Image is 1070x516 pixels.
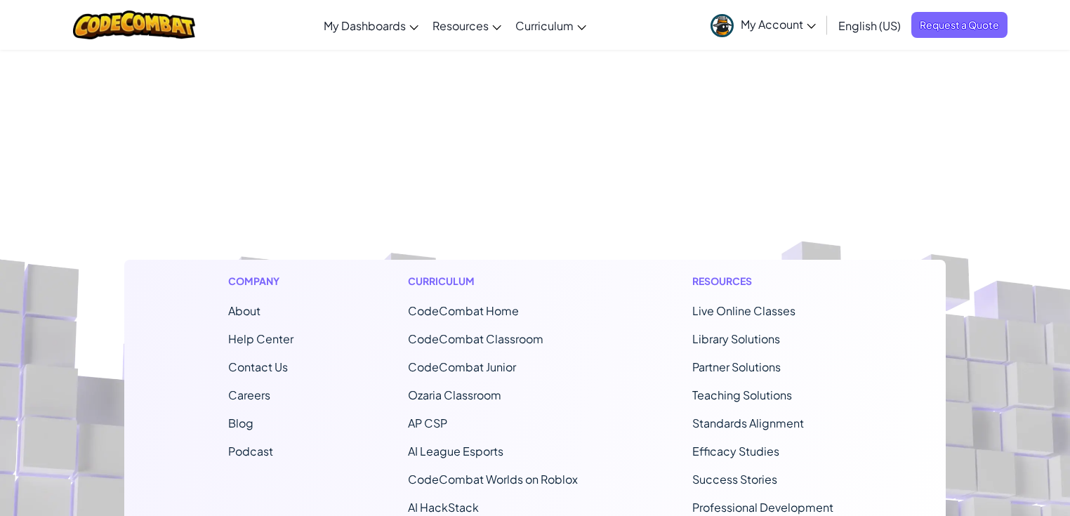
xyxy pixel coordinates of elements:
a: CodeCombat Worlds on Roblox [408,472,578,487]
a: English (US) [831,6,908,44]
span: English (US) [838,18,901,33]
a: My Account [704,3,823,47]
a: Efficacy Studies [692,444,779,458]
a: Podcast [228,444,273,458]
a: Standards Alignment [692,416,804,430]
a: Help Center [228,331,293,346]
span: My Dashboards [324,18,406,33]
a: Ozaria Classroom [408,388,501,402]
a: Resources [425,6,508,44]
h1: Curriculum [408,274,578,289]
img: avatar [711,14,734,37]
span: Curriculum [515,18,574,33]
span: CodeCombat Home [408,303,519,318]
a: Teaching Solutions [692,388,792,402]
a: CodeCombat Classroom [408,331,543,346]
a: About [228,303,260,318]
a: Live Online Classes [692,303,795,318]
a: Partner Solutions [692,359,781,374]
a: Professional Development [692,500,833,515]
a: Success Stories [692,472,777,487]
img: CodeCombat logo [73,11,196,39]
span: My Account [741,17,816,32]
a: AI HackStack [408,500,479,515]
a: Careers [228,388,270,402]
h1: Resources [692,274,842,289]
a: AP CSP [408,416,447,430]
span: Contact Us [228,359,288,374]
a: My Dashboards [317,6,425,44]
a: AI League Esports [408,444,503,458]
a: Blog [228,416,253,430]
span: Resources [432,18,489,33]
a: Curriculum [508,6,593,44]
a: Request a Quote [911,12,1008,38]
a: Library Solutions [692,331,780,346]
a: CodeCombat Junior [408,359,516,374]
h1: Company [228,274,293,289]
